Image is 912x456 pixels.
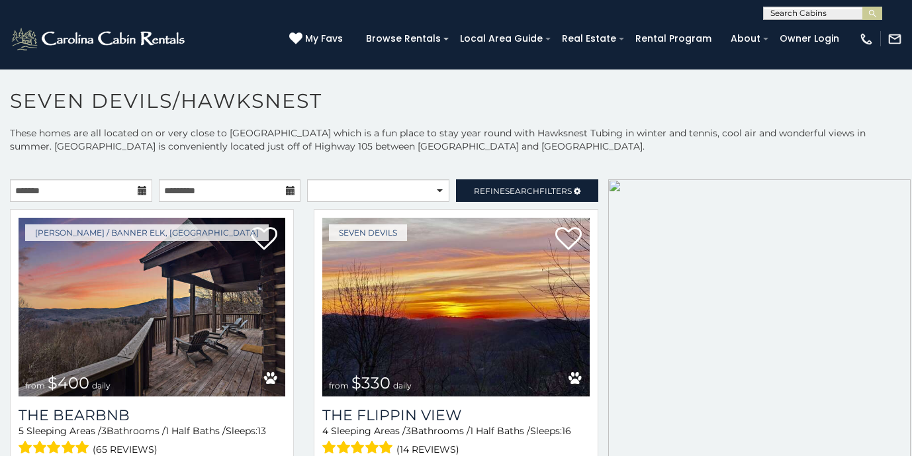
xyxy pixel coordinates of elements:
[555,226,582,253] a: Add to favorites
[19,406,285,424] a: The Bearbnb
[724,28,767,49] a: About
[322,406,589,424] a: The Flippin View
[257,425,266,437] span: 13
[359,28,447,49] a: Browse Rentals
[456,179,598,202] a: RefineSearchFilters
[329,224,407,241] a: Seven Devils
[101,425,107,437] span: 3
[888,32,902,46] img: mail-regular-white.png
[322,218,589,396] a: from $330 daily
[322,218,589,396] img: 1714398903_thumbnail.jpeg
[19,218,285,396] img: 1714397960_thumbnail.jpeg
[470,425,530,437] span: 1 Half Baths /
[859,32,874,46] img: phone-regular-white.png
[351,373,390,392] span: $330
[474,186,572,196] span: Refine Filters
[322,425,328,437] span: 4
[289,32,346,46] a: My Favs
[555,28,623,49] a: Real Estate
[19,425,24,437] span: 5
[329,381,349,390] span: from
[92,381,111,390] span: daily
[165,425,226,437] span: 1 Half Baths /
[393,381,412,390] span: daily
[773,28,846,49] a: Owner Login
[562,425,571,437] span: 16
[19,218,285,396] a: from $400 daily
[10,26,189,52] img: White-1-2.png
[25,381,45,390] span: from
[25,224,269,241] a: [PERSON_NAME] / Banner Elk, [GEOGRAPHIC_DATA]
[406,425,411,437] span: 3
[505,186,539,196] span: Search
[629,28,718,49] a: Rental Program
[305,32,343,46] span: My Favs
[48,373,89,392] span: $400
[453,28,549,49] a: Local Area Guide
